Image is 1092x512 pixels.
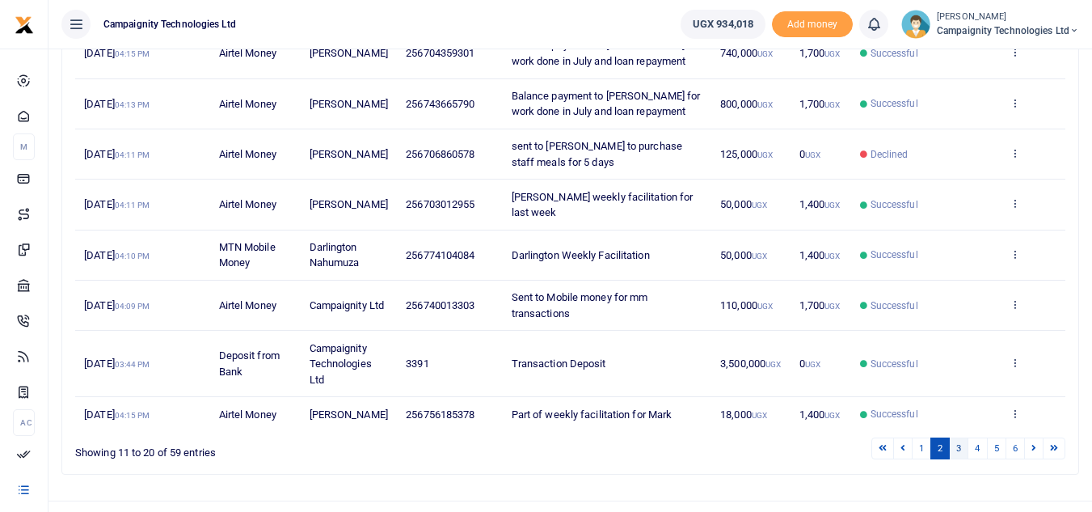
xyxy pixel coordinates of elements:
small: UGX [805,360,820,369]
span: MTN Mobile Money [219,241,276,269]
span: Deposit from Bank [219,349,280,378]
span: 1,400 [799,408,841,421]
span: Balance payment to [PERSON_NAME] for work done in July and loan repayment [512,39,701,67]
span: Successful [871,357,918,371]
small: UGX [824,252,840,260]
img: logo-small [15,15,34,35]
small: 04:09 PM [115,302,150,311]
span: [PERSON_NAME] [310,198,388,210]
span: [DATE] [84,408,150,421]
span: Balance payment to [PERSON_NAME] for work done in July and loan repayment [512,90,701,118]
img: profile-user [901,10,930,39]
span: 1,700 [799,47,841,59]
small: UGX [752,252,767,260]
small: UGX [752,411,767,420]
a: 5 [987,438,1006,459]
li: M [13,133,35,160]
span: Campaignity Technologies Ltd [310,342,372,386]
span: Campaignity Ltd [310,299,385,311]
span: [DATE] [84,198,150,210]
small: UGX [824,100,840,109]
span: 3391 [406,358,428,370]
span: 256706860578 [406,148,474,160]
span: 1,700 [799,299,841,311]
span: Campaignity Technologies Ltd [97,17,242,32]
span: Airtel Money [219,47,276,59]
span: [PERSON_NAME] [310,408,388,421]
span: Successful [871,298,918,313]
small: UGX [824,201,840,209]
small: UGX [765,360,781,369]
span: sent to [PERSON_NAME] to purchase staff meals for 5 days [512,140,682,168]
a: 1 [912,438,931,459]
span: 256756185378 [406,408,474,421]
span: 0 [799,148,820,160]
span: Airtel Money [219,299,276,311]
span: 1,700 [799,98,841,110]
span: Part of weekly facilitation for Mark [512,408,672,421]
small: 04:10 PM [115,252,150,260]
span: [PERSON_NAME] [310,47,388,59]
small: UGX [757,150,773,159]
span: Transaction Deposit [512,358,606,370]
span: 0 [799,358,820,370]
span: Airtel Money [219,198,276,210]
small: UGX [824,411,840,420]
span: [PERSON_NAME] weekly facilitation for last week [512,191,694,219]
span: [PERSON_NAME] [310,98,388,110]
span: 256703012955 [406,198,474,210]
small: 04:15 PM [115,49,150,58]
span: 3,500,000 [720,358,781,370]
span: [DATE] [84,249,150,261]
a: logo-small logo-large logo-large [15,18,34,30]
small: 04:11 PM [115,201,150,209]
span: 256743665790 [406,98,474,110]
span: 110,000 [720,299,773,311]
span: [DATE] [84,299,150,311]
small: 04:11 PM [115,150,150,159]
span: Airtel Money [219,98,276,110]
span: 50,000 [720,249,767,261]
small: UGX [805,150,820,159]
span: Successful [871,197,918,212]
span: Airtel Money [219,408,276,421]
span: [PERSON_NAME] [310,148,388,160]
span: Successful [871,407,918,421]
span: [DATE] [84,98,150,110]
span: Successful [871,96,918,111]
span: Add money [772,11,853,38]
span: 50,000 [720,198,767,210]
a: 4 [968,438,987,459]
small: 03:44 PM [115,360,150,369]
span: Sent to Mobile money for mm transactions [512,291,648,319]
li: Ac [13,409,35,436]
a: 3 [949,438,968,459]
span: Declined [871,147,909,162]
small: 04:13 PM [115,100,150,109]
a: profile-user [PERSON_NAME] Campaignity Technologies Ltd [901,10,1079,39]
span: 800,000 [720,98,773,110]
li: Toup your wallet [772,11,853,38]
span: 18,000 [720,408,767,421]
span: Darlington Nahumuza [310,241,360,269]
span: 256740013303 [406,299,474,311]
small: UGX [757,100,773,109]
span: [DATE] [84,148,150,160]
span: [DATE] [84,358,150,370]
span: Successful [871,46,918,61]
small: [PERSON_NAME] [937,11,1079,24]
small: UGX [752,201,767,209]
span: Successful [871,248,918,262]
span: UGX 934,018 [693,16,753,32]
span: 1,400 [799,249,841,261]
li: Wallet ballance [674,10,772,39]
span: 256704359301 [406,47,474,59]
small: 04:15 PM [115,411,150,420]
a: Add money [772,17,853,29]
a: 2 [930,438,950,459]
span: 125,000 [720,148,773,160]
span: Darlington Weekly Facilitation [512,249,650,261]
span: 1,400 [799,198,841,210]
small: UGX [824,49,840,58]
small: UGX [757,49,773,58]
